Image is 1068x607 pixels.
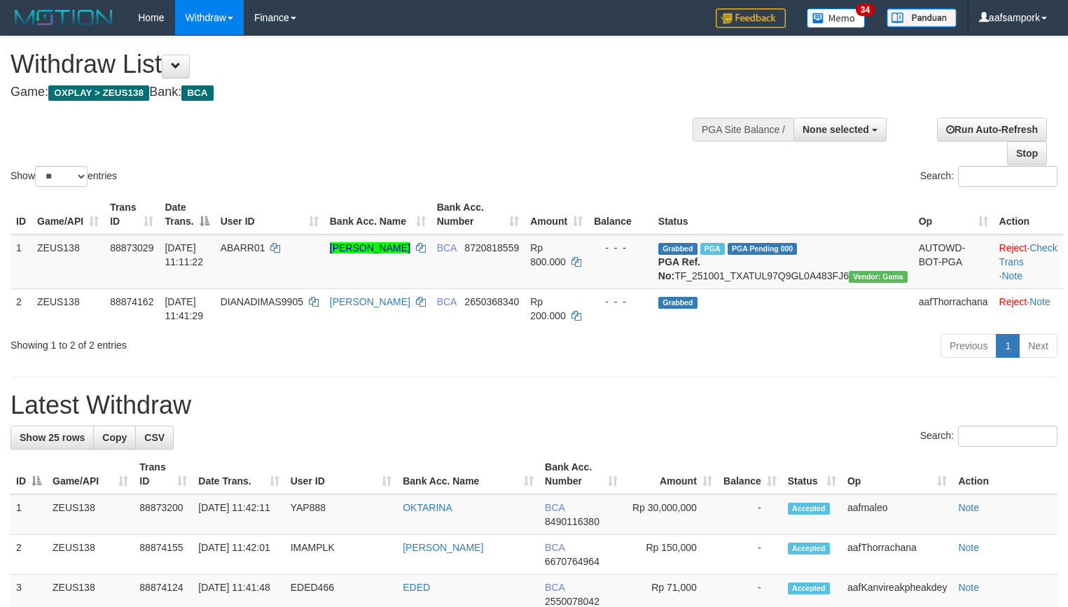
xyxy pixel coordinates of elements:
a: Reject [999,242,1027,253]
a: Stop [1007,141,1047,165]
th: Bank Acc. Number: activate to sort column ascending [431,195,525,235]
span: None selected [803,124,869,135]
th: ID: activate to sort column descending [11,454,47,494]
th: Balance: activate to sort column ascending [718,454,782,494]
th: Op: activate to sort column ascending [842,454,952,494]
td: · [994,288,1063,328]
th: Amount: activate to sort column ascending [623,454,718,494]
a: Next [1019,334,1057,358]
td: 2 [11,288,32,328]
td: 1 [11,494,47,535]
span: [DATE] 11:11:22 [165,242,203,267]
td: [DATE] 11:42:11 [193,494,284,535]
td: TF_251001_TXATUL97Q9GL0A483FJ6 [653,235,913,289]
th: Status: activate to sort column ascending [782,454,842,494]
label: Search: [920,426,1057,447]
span: Grabbed [658,243,698,255]
img: panduan.png [887,8,957,27]
span: Marked by aafnoeunsreypich [700,243,725,255]
a: Reject [999,296,1027,307]
span: Accepted [788,582,830,594]
a: EDED [403,582,430,593]
th: Status [653,195,913,235]
th: ID [11,195,32,235]
th: Balance [588,195,653,235]
span: Grabbed [658,297,698,309]
td: aafThorrachana [842,535,952,575]
th: Trans ID: activate to sort column ascending [134,454,193,494]
span: 88874162 [110,296,153,307]
a: [PERSON_NAME] [403,542,483,553]
select: Showentries [35,166,88,187]
td: ZEUS138 [47,494,134,535]
input: Search: [958,166,1057,187]
th: Action [994,195,1063,235]
a: Copy [93,426,136,449]
div: Showing 1 to 2 of 2 entries [11,333,434,352]
img: MOTION_logo.png [11,7,117,28]
th: User ID: activate to sort column ascending [285,454,397,494]
span: Accepted [788,503,830,515]
td: 88873200 [134,494,193,535]
h4: Game: Bank: [11,85,698,99]
span: DIANADIMAS9905 [221,296,303,307]
label: Show entries [11,166,117,187]
label: Search: [920,166,1057,187]
span: Rp 800.000 [530,242,566,267]
span: ABARR01 [221,242,265,253]
td: Rp 30,000,000 [623,494,718,535]
input: Search: [958,426,1057,447]
a: Note [1001,270,1022,281]
th: Action [952,454,1057,494]
span: BCA [181,85,213,101]
a: [PERSON_NAME] [330,296,410,307]
a: CSV [135,426,174,449]
button: None selected [793,118,887,141]
th: Date Trans.: activate to sort column ascending [193,454,284,494]
span: BCA [437,242,457,253]
th: Amount: activate to sort column ascending [525,195,588,235]
span: BCA [545,502,564,513]
span: 88873029 [110,242,153,253]
span: CSV [144,432,165,443]
th: Date Trans.: activate to sort column descending [159,195,214,235]
span: BCA [545,542,564,553]
span: Rp 200.000 [530,296,566,321]
span: BCA [437,296,457,307]
a: Run Auto-Refresh [937,118,1047,141]
span: PGA Pending [728,243,798,255]
span: Copy 2550078042 to clipboard [545,596,599,607]
td: aafThorrachana [913,288,994,328]
span: BCA [545,582,564,593]
span: Copy [102,432,127,443]
td: Rp 150,000 [623,535,718,575]
td: 88874155 [134,535,193,575]
a: Note [958,542,979,553]
h1: Withdraw List [11,50,698,78]
td: ZEUS138 [32,235,104,289]
th: Trans ID: activate to sort column ascending [104,195,159,235]
span: Show 25 rows [20,432,85,443]
td: - [718,535,782,575]
div: - - - [594,241,647,255]
div: - - - [594,295,647,309]
span: OXPLAY > ZEUS138 [48,85,149,101]
img: Button%20Memo.svg [807,8,866,28]
td: · · [994,235,1063,289]
td: ZEUS138 [47,535,134,575]
span: Accepted [788,543,830,554]
b: PGA Ref. No: [658,256,700,281]
th: Bank Acc. Name: activate to sort column ascending [324,195,431,235]
th: Op: activate to sort column ascending [913,195,994,235]
span: 34 [856,4,875,16]
a: Previous [941,334,997,358]
span: [DATE] 11:41:29 [165,296,203,321]
span: Vendor URL: https://trx31.1velocity.biz [849,271,908,283]
a: Note [1029,296,1050,307]
th: User ID: activate to sort column ascending [215,195,324,235]
td: IMAMPLK [285,535,397,575]
span: Copy 8490116380 to clipboard [545,516,599,527]
img: Feedback.jpg [716,8,786,28]
div: PGA Site Balance / [693,118,793,141]
td: [DATE] 11:42:01 [193,535,284,575]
